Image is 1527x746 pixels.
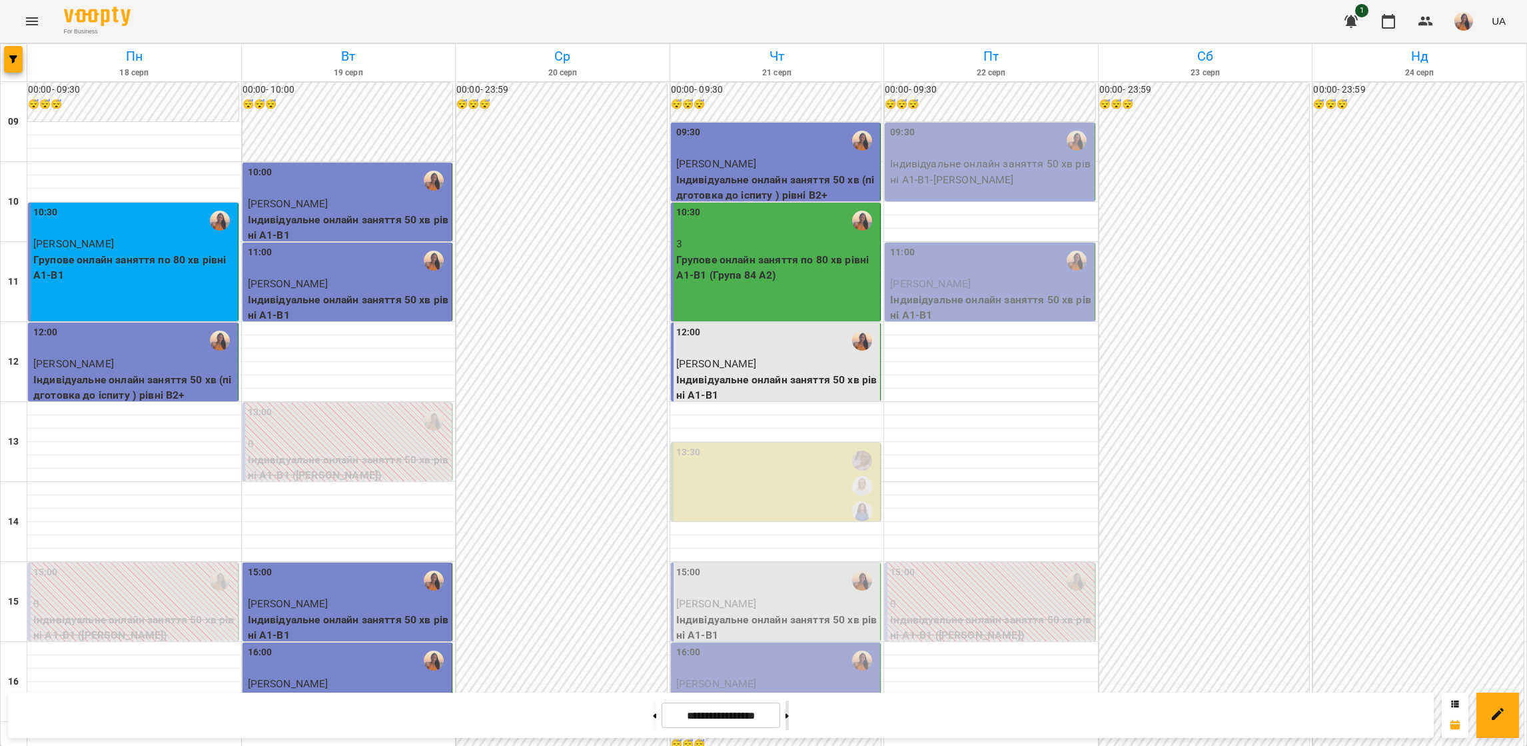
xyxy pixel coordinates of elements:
[16,5,48,37] button: Menu
[890,565,915,580] label: 15:00
[248,597,328,610] span: [PERSON_NAME]
[676,125,701,140] label: 09:30
[210,331,230,351] img: Каріна
[1067,251,1087,271] img: Каріна
[424,571,444,591] img: Каріна
[248,212,450,243] p: Індивідуальне онлайн заняття 50 хв рівні А1-В1
[29,46,239,67] h6: Пн
[1101,67,1310,79] h6: 23 серп
[248,245,272,260] label: 11:00
[33,596,235,612] p: 0
[890,292,1092,323] p: Індивідуальне онлайн заняття 50 хв рівні А1-В1
[248,452,450,483] p: Індивідуальне онлайн заняття 50 хв рівні А1-В1 ([PERSON_NAME])
[248,292,450,323] p: Індивідуальне онлайн заняття 50 хв рівні А1-В1
[458,67,668,79] h6: 20 серп
[672,67,882,79] h6: 21 серп
[890,156,1092,187] p: Індивідуальне онлайн заняття 50 хв рівні А1-В1 - [PERSON_NAME]
[890,596,1092,612] p: 0
[458,46,668,67] h6: Ср
[33,357,114,370] span: [PERSON_NAME]
[852,651,872,671] div: Каріна
[852,211,872,231] div: Каріна
[1099,83,1310,97] h6: 00:00 - 23:59
[852,331,872,351] div: Каріна
[8,435,19,449] h6: 13
[676,677,757,690] span: [PERSON_NAME]
[676,645,701,660] label: 16:00
[210,211,230,231] img: Каріна
[248,645,272,660] label: 16:00
[33,565,58,580] label: 15:00
[890,245,915,260] label: 11:00
[8,515,19,529] h6: 14
[1492,14,1506,28] span: UA
[852,476,872,496] img: Анастасія
[244,67,454,79] h6: 19 серп
[33,612,235,643] p: Індивідуальне онлайн заняття 50 хв рівні А1-В1 ([PERSON_NAME])
[33,252,235,283] p: Групове онлайн заняття по 80 хв рівні А1-В1
[886,46,1096,67] h6: Пт
[243,97,453,112] h6: 😴😴😴
[33,372,235,403] p: Індивідуальне онлайн заняття 50 хв (підготовка до іспиту ) рівні В2+
[676,445,701,460] label: 13:30
[676,325,701,340] label: 12:00
[676,205,701,220] label: 10:30
[28,83,239,97] h6: 00:00 - 09:30
[424,251,444,271] img: Каріна
[1486,9,1511,33] button: UA
[676,236,878,252] p: 3
[676,597,757,610] span: [PERSON_NAME]
[456,83,667,97] h6: 00:00 - 23:59
[424,411,444,431] div: Каріна
[676,565,701,580] label: 15:00
[29,67,239,79] h6: 18 серп
[424,171,444,191] img: Каріна
[671,83,881,97] h6: 00:00 - 09:30
[886,67,1096,79] h6: 22 серп
[28,97,239,112] h6: 😴😴😴
[248,197,328,210] span: [PERSON_NAME]
[8,595,19,609] h6: 15
[1067,571,1087,591] img: Каріна
[676,252,878,283] p: Групове онлайн заняття по 80 хв рівні А1-В1 (Група 84 A2)
[1099,97,1310,112] h6: 😴😴😴
[243,83,453,97] h6: 00:00 - 10:00
[8,275,19,289] h6: 11
[890,125,915,140] label: 09:30
[890,277,971,290] span: [PERSON_NAME]
[33,205,58,220] label: 10:30
[8,115,19,129] h6: 09
[852,131,872,151] img: Каріна
[852,571,872,591] img: Каріна
[1067,131,1087,151] img: Каріна
[210,571,230,591] img: Каріна
[33,237,114,250] span: [PERSON_NAME]
[1313,83,1524,97] h6: 00:00 - 23:59
[671,97,881,112] h6: 😴😴😴
[244,46,454,67] h6: Вт
[248,277,328,290] span: [PERSON_NAME]
[890,612,1092,643] p: Індивідуальне онлайн заняття 50 хв рівні А1-В1 ([PERSON_NAME])
[676,157,757,170] span: [PERSON_NAME]
[852,451,872,471] img: Абігейл
[64,7,131,26] img: Voopty Logo
[676,172,878,203] p: Індивідуальне онлайн заняття 50 хв (підготовка до іспиту ) рівні В2+
[424,651,444,671] img: Каріна
[852,501,872,521] div: Даніела
[885,83,1095,97] h6: 00:00 - 09:30
[248,565,272,580] label: 15:00
[1314,67,1524,79] h6: 24 серп
[248,165,272,180] label: 10:00
[33,325,58,340] label: 12:00
[8,675,19,689] h6: 16
[8,355,19,369] h6: 12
